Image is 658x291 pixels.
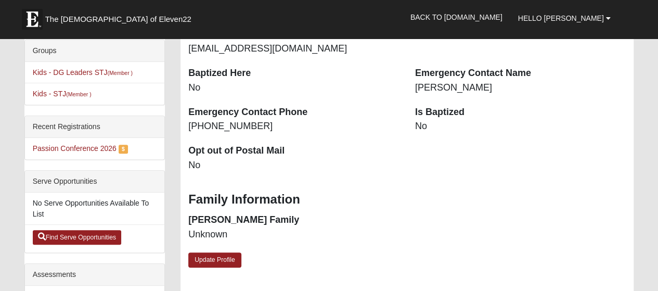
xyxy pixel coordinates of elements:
dt: Emergency Contact Name [415,67,626,80]
dd: No [188,81,399,95]
div: Serve Opportunities [25,171,164,193]
label: $ [119,145,128,154]
div: Assessments [25,264,164,286]
dd: [EMAIL_ADDRESS][DOMAIN_NAME] [188,42,399,56]
a: Kids - STJ(Member ) [33,90,92,98]
a: Find Serve Opportunities [33,230,122,245]
small: (Member ) [66,91,91,97]
img: Eleven22 logo [22,9,43,30]
li: No Serve Opportunities Available To List [25,193,164,225]
a: The [DEMOGRAPHIC_DATA] of Eleven22 [17,4,225,30]
a: Update Profile [188,252,241,268]
div: Groups [25,40,164,62]
a: Kids - DG Leaders STJ(Member ) [33,68,133,77]
dt: Is Baptized [415,106,626,119]
a: Back to [DOMAIN_NAME] [403,4,510,30]
dt: Emergency Contact Phone [188,106,399,119]
dd: No [188,159,399,172]
dt: [PERSON_NAME] Family [188,213,399,227]
h3: Family Information [188,192,626,207]
dd: [PHONE_NUMBER] [188,120,399,133]
span: Hello [PERSON_NAME] [518,14,604,22]
dd: No [415,120,626,133]
span: The [DEMOGRAPHIC_DATA] of Eleven22 [45,14,191,24]
dd: [PERSON_NAME] [415,81,626,95]
dd: Unknown [188,228,399,242]
a: Hello [PERSON_NAME] [510,5,618,31]
dt: Baptized Here [188,67,399,80]
dt: Opt out of Postal Mail [188,144,399,158]
div: Recent Registrations [25,116,164,138]
small: (Member ) [108,70,133,76]
a: Passion Conference 2026 [33,144,117,153]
